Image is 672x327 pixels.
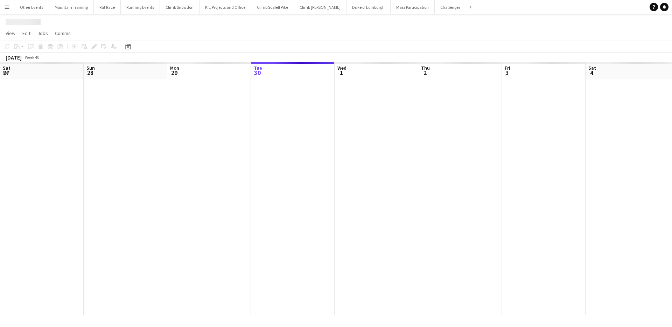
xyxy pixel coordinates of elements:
span: Tue [254,65,262,71]
span: Wed [337,65,346,71]
a: Edit [20,29,33,38]
button: Climb Scafell Pike [251,0,294,14]
div: [DATE] [6,54,22,61]
button: Other Events [14,0,49,14]
span: Thu [421,65,430,71]
span: Comms [55,30,71,36]
a: Jobs [35,29,51,38]
span: 4 [587,69,596,77]
span: 30 [253,69,262,77]
button: Challenges [435,0,466,14]
span: Edit [22,30,30,36]
span: 27 [2,69,10,77]
span: 2 [420,69,430,77]
span: 29 [169,69,179,77]
span: Sat [3,65,10,71]
span: Sun [86,65,95,71]
button: Rat Race [94,0,121,14]
span: 3 [504,69,510,77]
a: Comms [52,29,73,38]
button: Mass Participation [391,0,435,14]
span: Mon [170,65,179,71]
span: 28 [85,69,95,77]
button: Climb Snowdon [160,0,199,14]
span: 1 [336,69,346,77]
span: Jobs [37,30,48,36]
button: Mountain Training [49,0,94,14]
button: Duke of Edinburgh [346,0,391,14]
button: Kit, Projects and Office [199,0,251,14]
button: Climb [PERSON_NAME] [294,0,346,14]
span: Sat [588,65,596,71]
a: View [3,29,18,38]
span: Week 40 [23,55,41,60]
span: View [6,30,15,36]
span: Fri [505,65,510,71]
button: Running Events [121,0,160,14]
